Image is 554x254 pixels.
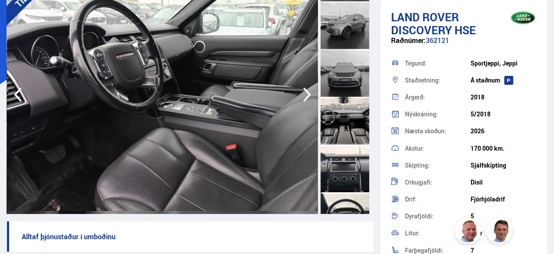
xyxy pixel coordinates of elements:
[405,94,471,100] div: Árgerð:
[471,111,537,118] div: 5/2018
[391,9,459,25] span: Land Rover
[471,196,537,203] div: Fjórhjóladrif
[471,162,537,169] div: Sjálfskipting
[405,128,471,134] div: Næsta skoðun:
[471,94,537,101] div: 2018
[7,221,373,252] p: Alltaf þjónustaður í umboðinu
[405,145,471,152] div: Akstur:
[506,4,541,31] img: brand logo
[405,77,471,83] div: Staðsetning:
[471,179,537,186] div: Dísil
[405,60,471,66] div: Tegund:
[391,22,476,38] span: Discovery HSE
[405,213,471,219] div: Dyrafjöldi:
[391,36,426,45] span: Raðnúmer:
[405,230,471,236] div: Litur:
[471,145,537,152] div: 170 000 km.
[471,128,537,135] div: 2026
[471,77,537,84] div: Á staðnum
[456,219,482,245] img: siFngHWaQ9KaOqBr.png
[405,247,471,254] div: Farþegafjöldi:
[471,60,537,67] div: Sportjeppi, Jeppi
[471,213,537,220] div: 5
[405,196,471,202] div: Drif:
[405,111,471,117] div: Nýskráning:
[405,162,471,168] div: Skipting:
[471,247,537,254] div: 7
[7,3,33,30] button: Opna LiveChat spjallviðmót
[391,36,537,53] div: 362121
[405,179,471,185] div: Orkugjafi:
[488,219,514,245] img: FbJEzSuNWCJXmdc-.webp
